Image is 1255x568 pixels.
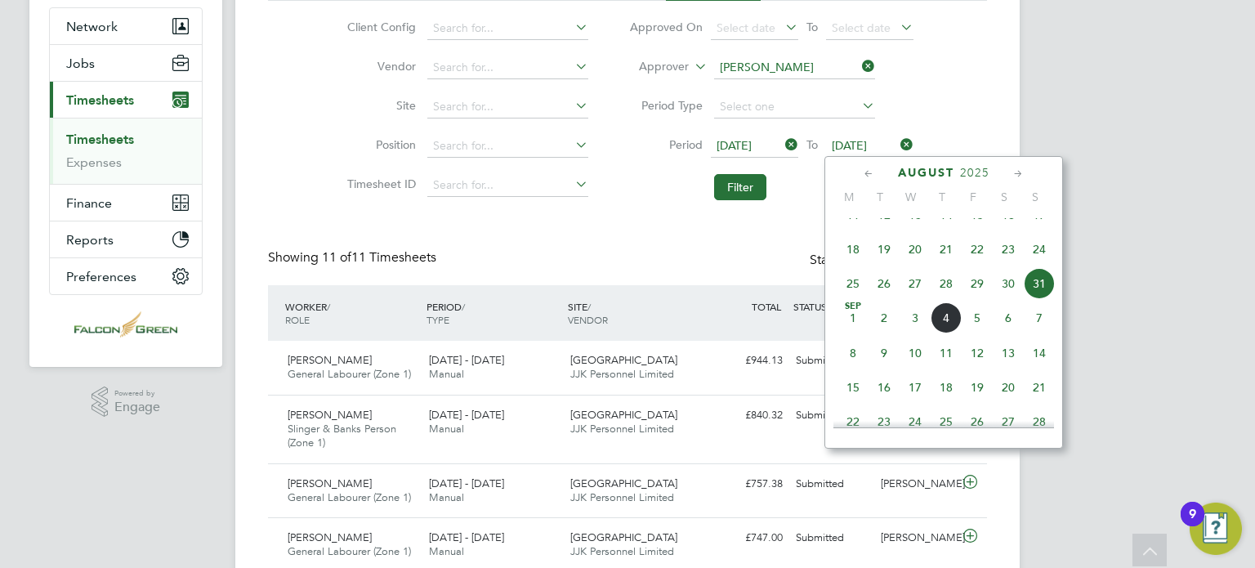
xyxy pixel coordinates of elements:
span: VENDOR [568,313,608,326]
span: [DATE] - [DATE] [429,408,504,422]
span: General Labourer (Zone 1) [288,367,411,381]
span: 24 [900,406,931,437]
button: Timesheets [50,82,202,118]
span: 18 [837,234,869,265]
span: 23 [869,406,900,437]
span: 21 [1024,372,1055,403]
label: Vendor [342,59,416,74]
span: 6 [993,302,1024,333]
div: WORKER [281,292,422,334]
span: 19 [962,372,993,403]
button: Reports [50,221,202,257]
input: Search for... [427,56,588,79]
button: Network [50,8,202,44]
span: / [587,300,591,313]
div: Timesheets [50,118,202,184]
span: Engage [114,400,160,414]
div: Submitted [789,347,874,374]
span: [DATE] - [DATE] [429,530,504,544]
span: [GEOGRAPHIC_DATA] [570,476,677,490]
span: [GEOGRAPHIC_DATA] [570,353,677,367]
span: 26 [962,406,993,437]
span: 11 of [322,249,351,266]
span: Powered by [114,387,160,400]
div: PERIOD [422,292,564,334]
span: 9 [869,338,900,369]
span: Finance [66,195,112,211]
span: 24 [1024,234,1055,265]
span: 4 [931,302,962,333]
input: Search for... [427,135,588,158]
span: Select date [717,20,775,35]
div: 9 [1189,514,1196,535]
span: JJK Personnel Limited [570,422,674,436]
span: August [898,166,954,180]
span: 27 [993,406,1024,437]
span: 20 [900,234,931,265]
span: 29 [962,268,993,299]
a: Timesheets [66,132,134,147]
span: S [989,190,1020,204]
span: ROLE [285,313,310,326]
span: Manual [429,422,464,436]
span: 22 [837,406,869,437]
span: 5 [962,302,993,333]
input: Select one [714,96,875,119]
button: Preferences [50,258,202,294]
span: [DATE] [832,138,867,153]
span: S [1020,190,1051,204]
span: JJK Personnel Limited [570,367,674,381]
span: Manual [429,544,464,558]
span: [DATE] - [DATE] [429,476,504,490]
button: Filter [714,174,766,200]
span: 7 [1024,302,1055,333]
span: 31 [1024,268,1055,299]
span: / [327,300,330,313]
span: Jobs [66,56,95,71]
span: General Labourer (Zone 1) [288,544,411,558]
span: T [864,190,895,204]
span: 16 [869,372,900,403]
span: 30 [993,268,1024,299]
div: Showing [268,249,440,266]
span: Reports [66,232,114,248]
span: TYPE [427,313,449,326]
span: Timesheets [66,92,134,108]
span: 27 [900,268,931,299]
label: Approved On [629,20,703,34]
button: Finance [50,185,202,221]
span: 20 [993,372,1024,403]
span: 3 [900,302,931,333]
span: General Labourer (Zone 1) [288,490,411,504]
input: Search for... [427,96,588,119]
span: 15 [837,372,869,403]
span: 12 [962,338,993,369]
span: [PERSON_NAME] [288,353,372,367]
span: 22 [962,234,993,265]
span: 25 [837,268,869,299]
span: 10 [900,338,931,369]
span: 25 [931,406,962,437]
span: 2025 [960,166,989,180]
label: Timesheet ID [342,177,416,191]
span: 1 [837,302,869,333]
div: Status [810,249,954,272]
span: 21 [931,234,962,265]
span: 17 [900,372,931,403]
div: STATUS [789,292,874,321]
span: 19 [869,234,900,265]
span: M [833,190,864,204]
div: Submitted [789,402,874,429]
span: To [802,134,823,155]
span: 2 [869,302,900,333]
span: 28 [1024,406,1055,437]
span: Slinger & Banks Person (Zone 1) [288,422,396,449]
span: 18 [931,372,962,403]
span: Select date [832,20,891,35]
div: £944.13 [704,347,789,374]
label: Period [629,137,703,152]
div: £757.38 [704,471,789,498]
span: Network [66,19,118,34]
span: [GEOGRAPHIC_DATA] [570,408,677,422]
span: T [927,190,958,204]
